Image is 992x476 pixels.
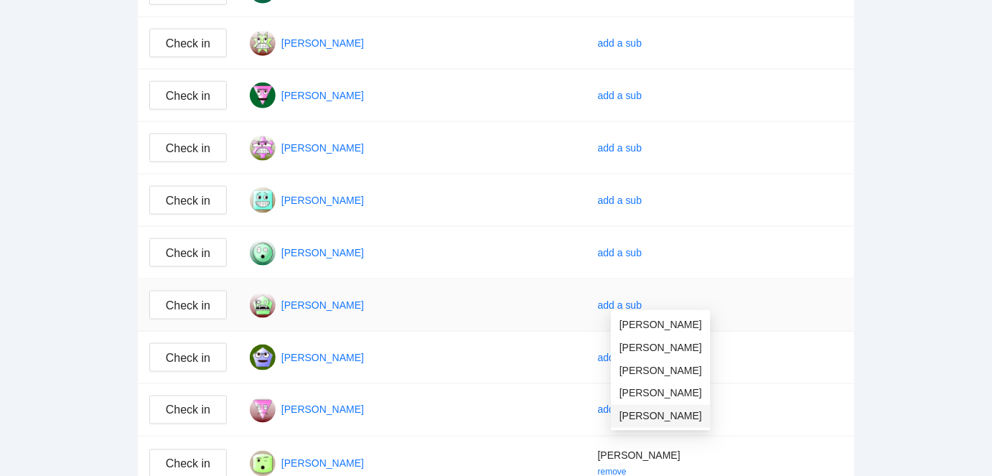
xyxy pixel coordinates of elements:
a: [PERSON_NAME] [281,142,364,154]
button: Check in [149,343,227,372]
span: [PERSON_NAME] [619,340,702,355]
span: [PERSON_NAME] [619,363,702,378]
div: add a sub [598,297,642,313]
img: Gravatar for jean whittaker@gmail.com [250,30,276,56]
img: Gravatar for maureen kettner@gmail.com [250,187,276,213]
span: [PERSON_NAME] [619,386,702,401]
span: Check in [166,139,210,157]
span: Check in [166,297,210,314]
img: Gravatar for rosanne bonaventura@gmail.com [250,397,276,423]
a: [PERSON_NAME] [281,37,364,49]
span: Check in [166,349,210,367]
span: [PERSON_NAME] [598,450,680,462]
a: [PERSON_NAME] [281,247,364,258]
button: Check in [149,291,227,319]
span: Check in [166,244,210,262]
a: [PERSON_NAME] [281,458,364,470]
button: Check in [149,396,227,424]
div: add a sub [598,35,642,51]
img: Gravatar for linda cotte@gmail.com [250,83,276,108]
div: add a sub [598,245,642,261]
div: add a sub [598,88,642,103]
a: [PERSON_NAME] [281,299,364,311]
img: Gravatar for melody jacko@gmail.com [250,240,276,266]
span: [PERSON_NAME] [619,317,702,332]
a: [PERSON_NAME] [281,404,364,416]
div: add a sub [598,402,642,418]
button: Check in [149,186,227,215]
span: Check in [166,192,210,210]
button: Check in [149,238,227,267]
div: add a sub [598,350,642,365]
img: Gravatar for peggy munroe@gmail.com [250,345,276,370]
img: Gravatar for paula levinsky@gmail.com [250,292,276,318]
button: Check in [149,29,227,57]
button: Check in [149,134,227,162]
span: Check in [166,34,210,52]
img: Gravatar for maria schulz@gmail.com [250,135,276,161]
a: [PERSON_NAME] [281,352,364,363]
div: add a sub [598,140,642,156]
span: Check in [166,87,210,105]
a: [PERSON_NAME] [281,90,364,101]
span: [PERSON_NAME] [619,409,702,424]
span: Check in [166,401,210,419]
a: [PERSON_NAME] [281,195,364,206]
button: Check in [149,81,227,110]
span: Check in [166,455,210,473]
div: add a sub [598,192,642,208]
